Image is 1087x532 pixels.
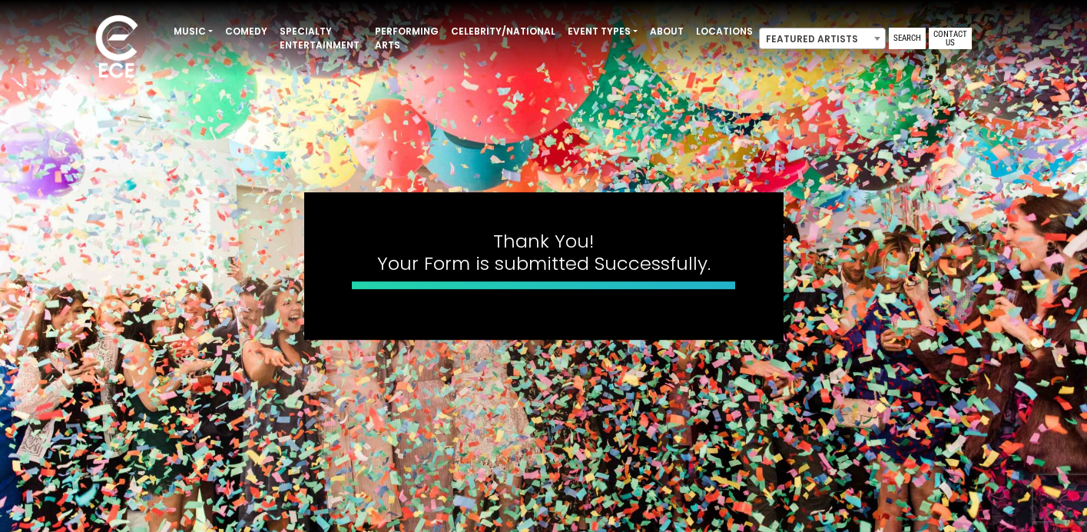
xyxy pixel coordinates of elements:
a: About [644,18,690,45]
h4: Thank You! Your Form is submitted Successfully. [352,231,736,275]
a: Celebrity/National [445,18,562,45]
a: Locations [690,18,759,45]
a: Event Types [562,18,644,45]
a: Music [167,18,219,45]
a: Performing Arts [369,18,445,58]
a: Search [889,28,926,49]
img: ece_new_logo_whitev2-1.png [78,11,155,85]
span: Featured Artists [760,28,885,50]
a: Specialty Entertainment [273,18,369,58]
span: Featured Artists [759,28,886,49]
a: Comedy [219,18,273,45]
a: Contact Us [929,28,972,49]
